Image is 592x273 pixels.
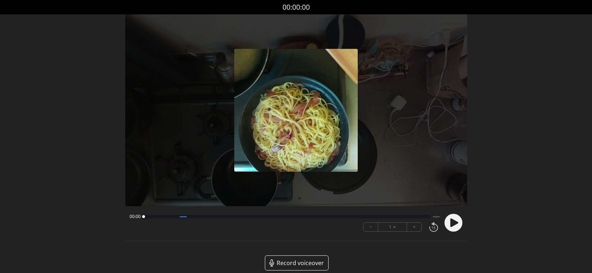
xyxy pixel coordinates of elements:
[407,223,421,231] button: +
[363,223,378,231] button: −
[277,259,324,267] span: Record voiceover
[378,223,407,231] div: 1 ×
[130,214,141,219] span: 00:00
[265,255,329,270] a: Record voiceover
[234,49,357,172] img: Poster Image
[433,214,440,219] span: --:--
[283,2,310,13] a: 00:00:00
